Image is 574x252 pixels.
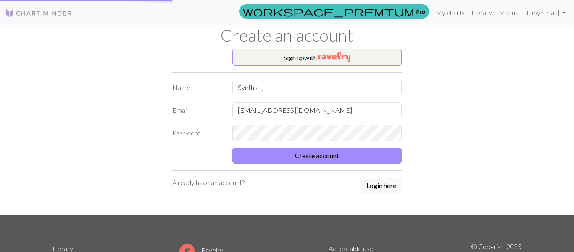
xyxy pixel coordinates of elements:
[5,8,72,18] img: Logo
[167,80,227,95] label: Name
[495,4,523,21] a: Manual
[47,25,527,45] h1: Create an account
[539,218,566,244] iframe: chat widget
[167,125,227,141] label: Password
[239,4,429,19] a: Pro
[167,102,227,118] label: Email
[361,178,402,194] button: Login here
[361,178,402,194] a: Login here
[523,4,569,21] a: HiSynthia :]
[468,4,495,21] a: Library
[172,178,245,188] p: Already have an account?
[232,148,402,164] button: Create account
[432,4,468,21] a: My charts
[318,52,350,62] img: Ravelry
[232,49,402,66] button: Sign upwith
[243,5,414,17] span: workspace_premium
